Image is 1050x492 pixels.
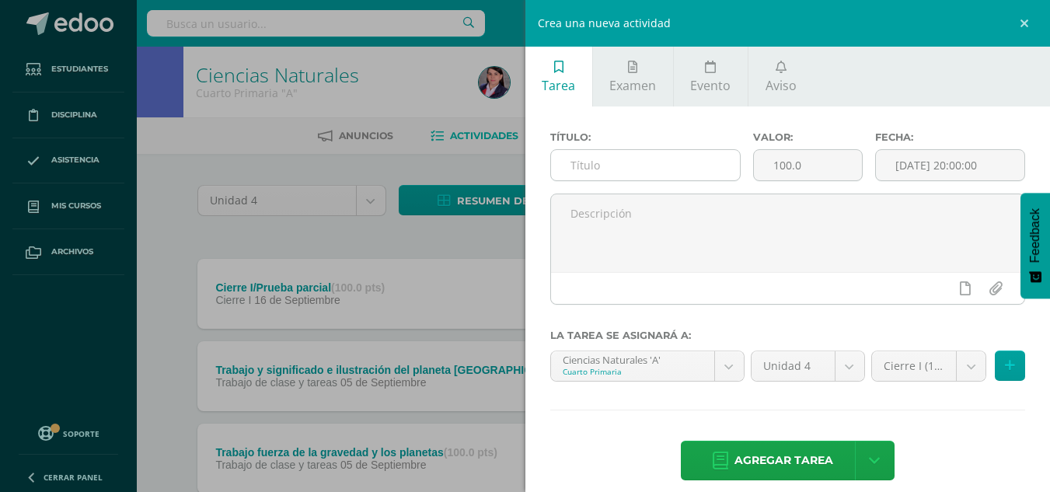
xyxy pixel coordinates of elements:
span: Tarea [542,77,575,94]
label: Valor: [753,131,863,143]
a: Evento [674,47,748,106]
a: Ciencias Naturales 'A'Cuarto Primaria [551,351,744,381]
a: Unidad 4 [752,351,864,381]
span: Feedback [1028,208,1042,263]
span: Evento [690,77,731,94]
a: Cierre I (10.0%) [872,351,986,381]
a: Aviso [748,47,813,106]
label: Fecha: [875,131,1025,143]
a: Examen [593,47,673,106]
label: La tarea se asignará a: [550,330,1026,341]
div: Cuarto Primaria [563,366,703,377]
input: Título [551,150,740,180]
span: Aviso [766,77,797,94]
input: Puntos máximos [754,150,862,180]
a: Tarea [525,47,592,106]
button: Feedback - Mostrar encuesta [1020,193,1050,298]
span: Cierre I (10.0%) [884,351,945,381]
span: Agregar tarea [734,441,833,480]
span: Unidad 4 [763,351,823,381]
div: Ciencias Naturales 'A' [563,351,703,366]
label: Título: [550,131,741,143]
input: Fecha de entrega [876,150,1024,180]
span: Examen [609,77,656,94]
